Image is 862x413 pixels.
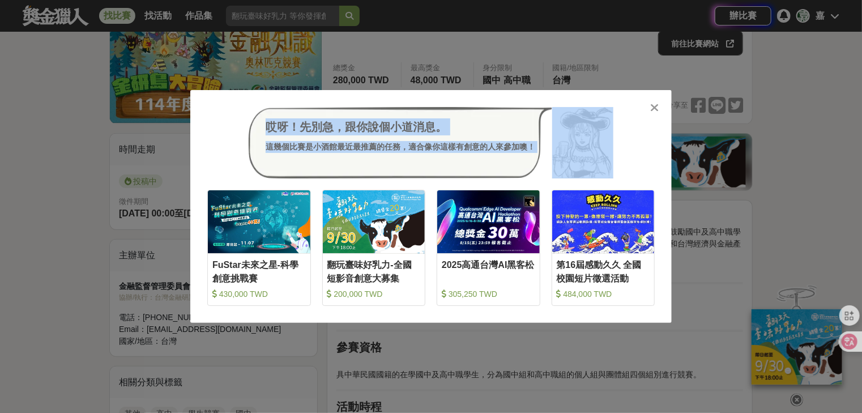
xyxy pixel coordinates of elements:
a: Cover ImageFuStar未來之星-科學創意挑戰賽 430,000 TWD [207,190,311,306]
div: 這幾個比賽是小酒館最近最推薦的任務，適合像你這樣有創意的人來參加噢！ [266,141,535,153]
div: 翻玩臺味好乳力-全國短影音創意大募集 [327,258,421,284]
div: FuStar未來之星-科學創意挑戰賽 [212,258,306,284]
div: 305,250 TWD [442,288,535,300]
img: Cover Image [437,190,540,253]
div: 2025高通台灣AI黑客松 [442,258,535,284]
div: 200,000 TWD [327,288,421,300]
div: 484,000 TWD [557,288,650,300]
a: Cover Image2025高通台灣AI黑客松 305,250 TWD [437,190,540,306]
a: Cover Image翻玩臺味好乳力-全國短影音創意大募集 200,000 TWD [322,190,426,306]
img: Avatar [552,107,613,178]
img: Cover Image [208,190,310,253]
div: 哎呀！先別急，跟你說個小道消息。 [266,118,535,135]
img: Cover Image [552,190,655,253]
div: 第16屆感動久久 全國校園短片徵選活動 [557,258,650,284]
div: 430,000 TWD [212,288,306,300]
img: Cover Image [323,190,425,253]
a: Cover Image第16屆感動久久 全國校園短片徵選活動 484,000 TWD [552,190,655,306]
